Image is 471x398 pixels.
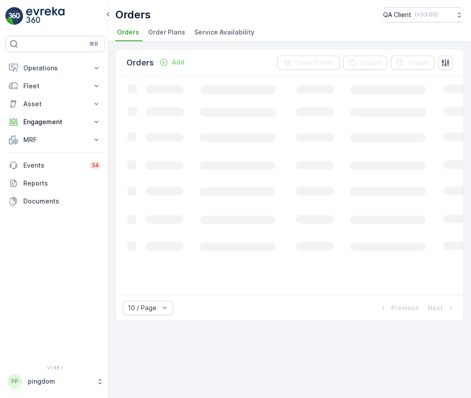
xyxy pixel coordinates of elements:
[5,372,105,391] button: PPpingdom
[23,99,87,108] p: Asset
[5,131,105,149] button: MRF
[115,8,151,22] p: Orders
[277,56,340,70] button: Clear Filters
[8,374,22,389] div: PP
[5,365,105,370] span: v 1.48.1
[378,303,420,313] button: Previous
[23,161,84,170] p: Events
[23,135,87,144] p: MRF
[28,377,92,386] p: pingdom
[89,40,98,48] p: ⌘B
[23,64,87,73] p: Operations
[117,28,139,37] span: Orders
[383,10,411,19] p: QA Client
[415,11,438,18] p: ( +03:00 )
[26,7,65,25] img: logo_light-DOdMpM7g.png
[427,303,456,313] button: Next
[126,56,154,69] p: Orders
[391,303,419,312] p: Previous
[5,7,23,25] img: logo
[23,197,101,206] p: Documents
[409,58,429,67] p: Import
[148,28,185,37] span: Order Plans
[172,58,184,67] p: Add
[343,56,387,70] button: Export
[5,192,105,210] a: Documents
[295,58,334,67] p: Clear Filters
[391,56,435,70] button: Import
[5,77,105,95] button: Fleet
[5,95,105,113] button: Asset
[92,162,99,169] p: 34
[5,174,105,192] a: Reports
[156,57,188,68] button: Add
[23,82,87,91] p: Fleet
[383,7,464,22] button: QA Client(+03:00)
[5,59,105,77] button: Operations
[5,156,105,174] a: Events34
[194,28,254,37] span: Service Availability
[23,117,87,126] p: Engagement
[428,303,443,312] p: Next
[5,113,105,131] button: Engagement
[23,179,101,188] p: Reports
[361,58,382,67] p: Export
